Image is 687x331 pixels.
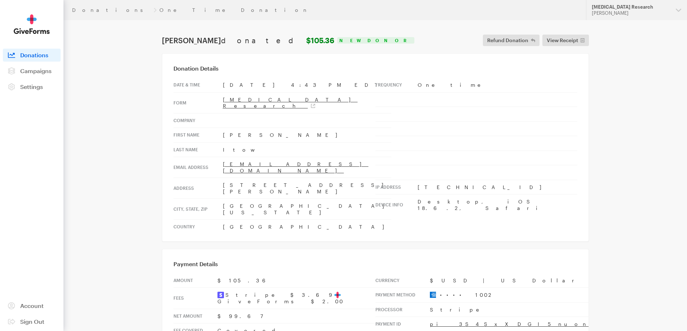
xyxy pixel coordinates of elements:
[3,80,61,93] a: Settings
[223,220,391,234] td: [GEOGRAPHIC_DATA]
[306,36,334,45] strong: $105.36
[430,321,681,327] a: pi_3S4SxXDGI5nuonMo1k1bxNHj
[217,273,375,288] td: $105.36
[223,142,391,157] td: Itow
[542,35,589,46] a: View Receipt
[72,7,151,13] a: Donations
[223,161,369,174] a: [EMAIL_ADDRESS][DOMAIN_NAME]
[547,36,578,45] span: View Receipt
[173,128,223,143] th: First Name
[173,78,223,92] th: Date & time
[20,318,44,325] span: Sign Out
[418,78,577,92] td: One time
[173,199,223,220] th: City, state, zip
[592,4,670,10] div: [MEDICAL_DATA] Research
[173,142,223,157] th: Last Name
[430,288,681,303] td: •••• 1002
[334,292,341,298] img: favicon-aeed1a25926f1876c519c09abb28a859d2c37b09480cd79f99d23ee3a2171d47.svg
[20,67,52,74] span: Campaigns
[3,64,61,77] a: Campaigns
[173,220,223,234] th: Country
[375,180,418,194] th: IP address
[337,37,414,44] div: New Donor
[375,78,418,92] th: Frequency
[217,292,224,298] img: stripe2-5d9aec7fb46365e6c7974577a8dae7ee9b23322d394d28ba5d52000e5e5e0903.svg
[223,97,358,109] a: [MEDICAL_DATA] Research
[217,288,375,309] td: Stripe $3.69 GiveForms $2.00
[430,302,681,317] td: Stripe
[14,14,50,34] img: GiveForms
[173,309,217,323] th: Net Amount
[418,194,577,215] td: Desktop, iOS 18.6.2, Safari
[3,49,61,62] a: Donations
[375,302,430,317] th: Processor
[223,78,391,92] td: [DATE] 4:43 PM EDT
[223,199,391,220] td: [GEOGRAPHIC_DATA][US_STATE]
[173,65,577,72] h3: Donation Details
[221,36,304,45] span: donated
[20,302,44,309] span: Account
[173,260,577,268] h3: Payment Details
[375,194,418,215] th: Device info
[20,52,48,58] span: Donations
[375,273,430,288] th: Currency
[20,83,43,90] span: Settings
[375,288,430,303] th: Payment Method
[223,178,391,199] td: [STREET_ADDRESS][PERSON_NAME]
[173,273,217,288] th: Amount
[483,35,540,46] button: Refund Donation
[3,315,61,328] a: Sign Out
[217,309,375,323] td: $99.67
[173,113,223,128] th: Company
[3,299,61,312] a: Account
[173,92,223,113] th: Form
[487,36,528,45] span: Refund Donation
[223,128,391,143] td: [PERSON_NAME]
[173,157,223,178] th: Email address
[162,36,334,45] h1: [PERSON_NAME]
[173,288,217,309] th: Fees
[418,180,577,194] td: [TECHNICAL_ID]
[173,178,223,199] th: Address
[592,10,670,16] div: [PERSON_NAME]
[430,273,681,288] td: $USD | US Dollar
